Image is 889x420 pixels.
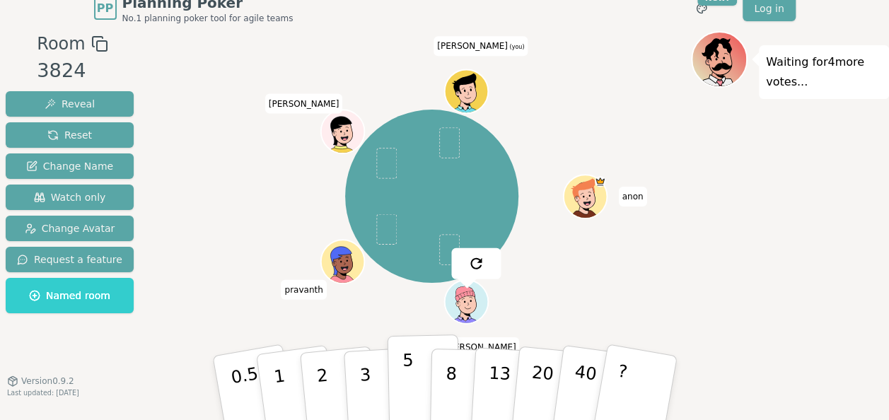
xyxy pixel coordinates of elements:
span: Click to change your name [281,279,326,299]
div: 3824 [37,57,108,86]
span: (you) [508,44,525,50]
span: Reveal [45,97,95,111]
span: Request a feature [17,252,122,267]
button: Request a feature [6,247,134,272]
span: anon is the host [594,176,605,187]
button: Reset [6,122,134,148]
span: Click to change your name [434,36,528,56]
span: Named room [29,288,110,303]
span: Click to change your name [618,187,646,206]
span: Change Avatar [25,221,115,235]
button: Click to change your avatar [446,71,487,112]
p: Waiting for 4 more votes... [766,52,882,92]
span: Click to change your name [265,93,343,113]
button: Reveal [6,91,134,117]
span: Watch only [34,190,106,204]
img: reset [467,255,484,272]
span: No.1 planning poker tool for agile teams [122,13,294,24]
span: Room [37,31,85,57]
button: Version0.9.2 [7,375,74,387]
button: Change Avatar [6,216,134,241]
span: Reset [47,128,92,142]
span: Version 0.9.2 [21,375,74,387]
button: Watch only [6,185,134,210]
button: Change Name [6,153,134,179]
span: Change Name [26,159,113,173]
span: Click to change your name [442,337,520,357]
span: Last updated: [DATE] [7,389,79,397]
button: Named room [6,278,134,313]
